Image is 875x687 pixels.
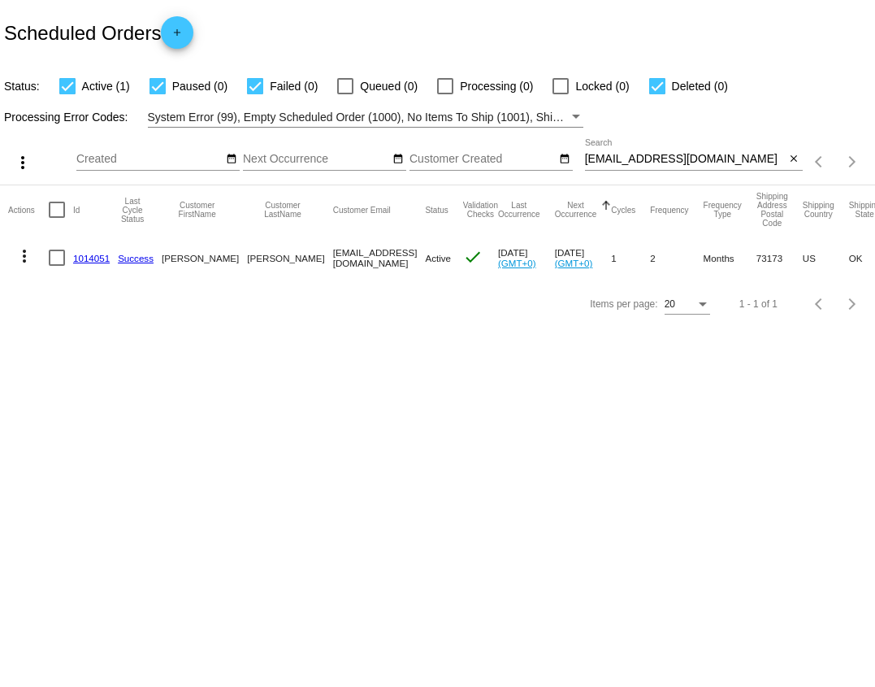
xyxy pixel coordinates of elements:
mat-cell: [PERSON_NAME] [162,234,247,281]
mat-icon: check [463,247,483,267]
mat-cell: 2 [650,234,703,281]
span: Locked (0) [575,76,629,96]
input: Next Occurrence [243,153,389,166]
button: Change sorting for CustomerLastName [247,201,318,219]
span: Processing (0) [460,76,533,96]
span: Paused (0) [172,76,227,96]
button: Change sorting for FrequencyType [704,201,742,219]
input: Search [585,153,786,166]
mat-cell: [EMAIL_ADDRESS][DOMAIN_NAME] [333,234,426,281]
button: Next page [836,146,869,178]
mat-icon: close [788,153,799,166]
button: Change sorting for Cycles [611,205,635,215]
mat-icon: date_range [226,153,237,166]
mat-icon: more_vert [13,153,32,172]
span: Failed (0) [270,76,318,96]
mat-header-cell: Validation Checks [463,185,498,234]
span: Status: [4,80,40,93]
input: Created [76,153,223,166]
button: Change sorting for NextOccurrenceUtc [555,201,597,219]
a: (GMT+0) [555,258,593,268]
mat-icon: date_range [392,153,404,166]
mat-cell: US [803,234,849,281]
button: Clear [786,151,803,168]
mat-cell: [DATE] [498,234,555,281]
span: Active [425,253,451,263]
mat-cell: 73173 [756,234,803,281]
mat-icon: more_vert [15,246,34,266]
mat-cell: [PERSON_NAME] [247,234,332,281]
mat-cell: 1 [611,234,650,281]
mat-icon: date_range [559,153,570,166]
button: Change sorting for LastProcessingCycleId [118,197,147,224]
button: Change sorting for LastOccurrenceUtc [498,201,540,219]
button: Change sorting for ShippingCountry [803,201,834,219]
mat-header-cell: Actions [8,185,49,234]
div: Items per page: [590,298,657,310]
h2: Scheduled Orders [4,16,193,49]
a: Success [118,253,154,263]
mat-cell: Months [704,234,756,281]
span: Processing Error Codes: [4,111,128,124]
button: Change sorting for CustomerEmail [333,205,391,215]
mat-cell: [DATE] [555,234,612,281]
button: Next page [836,288,869,320]
mat-icon: add [167,27,187,46]
span: Queued (0) [360,76,418,96]
button: Change sorting for Id [73,205,80,215]
button: Previous page [804,288,836,320]
span: Active (1) [82,76,130,96]
button: Change sorting for ShippingPostcode [756,192,788,228]
div: 1 - 1 of 1 [739,298,778,310]
mat-select: Filter by Processing Error Codes [148,107,583,128]
span: Deleted (0) [672,76,728,96]
a: 1014051 [73,253,110,263]
span: 20 [665,298,675,310]
button: Previous page [804,146,836,178]
button: Change sorting for Status [425,205,448,215]
input: Customer Created [409,153,556,166]
button: Change sorting for CustomerFirstName [162,201,232,219]
a: (GMT+0) [498,258,536,268]
mat-select: Items per page: [665,299,710,311]
button: Change sorting for Frequency [650,205,688,215]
